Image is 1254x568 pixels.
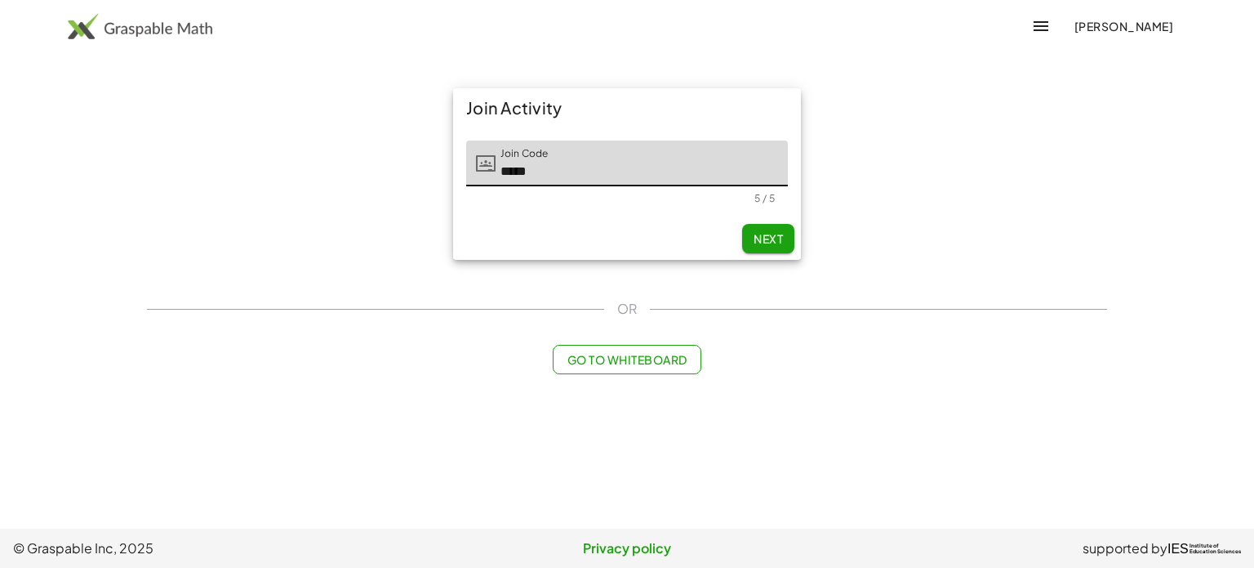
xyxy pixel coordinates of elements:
[1074,19,1173,34] span: [PERSON_NAME]
[1167,541,1189,557] span: IES
[754,192,775,204] div: 5 / 5
[617,299,637,319] span: OR
[453,88,801,127] div: Join Activity
[1167,539,1241,558] a: IESInstitute ofEducation Sciences
[1061,11,1186,41] button: [PERSON_NAME]
[553,345,700,374] button: Go to Whiteboard
[422,539,831,558] a: Privacy policy
[13,539,422,558] span: © Graspable Inc, 2025
[1083,539,1167,558] span: supported by
[754,231,783,246] span: Next
[742,224,794,253] button: Next
[567,352,687,367] span: Go to Whiteboard
[1190,543,1241,555] span: Institute of Education Sciences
